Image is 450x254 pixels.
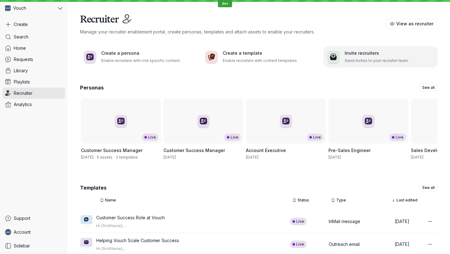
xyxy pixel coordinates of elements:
[2,19,65,30] button: Create
[246,155,258,160] span: [DATE]
[2,3,57,14] div: Vouch
[96,246,274,251] p: Hi {firstName},
[2,88,65,99] a: Recruiter
[116,155,138,160] span: 2 templates
[101,58,190,64] p: Enable recruiters with role specific content.
[422,185,435,191] span: See all
[14,21,28,28] span: Create
[425,239,435,249] button: More actions
[395,241,409,247] p: [DATE]
[425,216,435,226] button: More actions
[2,99,65,110] a: Analytics
[80,29,386,35] p: Manage your recruiter enablement portal, create personas, templates and attach assets to enable y...
[395,218,409,225] p: [DATE]
[386,19,437,29] button: View as recruiter
[13,5,26,11] span: Vouch
[2,240,65,251] a: Sidebar
[419,84,437,91] a: See all
[100,196,116,204] button: Name
[96,215,274,221] p: Customer Success Role at Vouch
[5,5,11,11] img: Vouch avatar
[389,196,420,204] button: Last edited
[2,76,65,88] a: Playlists
[397,197,417,203] span: Last edited
[290,218,307,225] div: Live
[329,218,360,225] p: InMail message
[96,237,274,244] p: Helping Vouch Scale Customer Success
[14,243,30,249] span: Sidebar
[80,84,104,91] h3: Personas
[329,241,360,247] p: Outreach email
[81,155,93,160] span: [DATE]
[163,155,176,160] span: [DATE]
[331,196,346,204] button: Type
[389,134,406,141] div: Live
[223,58,312,64] p: Enable recruiters with content templates.
[246,148,286,153] span: Account Executive
[411,155,423,160] span: [DATE]
[101,50,190,56] h3: Create a persona
[2,3,65,14] button: Vouch avatarVouch
[292,196,309,204] button: Status
[14,45,26,51] span: Home
[297,197,309,203] span: Status
[14,34,28,40] span: Search
[345,50,434,56] h3: Invite recruiters
[81,148,142,153] span: Customer Success Manager
[14,101,32,108] span: Analytics
[14,215,30,221] span: Support
[14,68,28,74] span: Library
[345,58,434,64] p: Send invites to your recruiter team.
[14,79,30,85] span: Playlists
[14,90,32,96] span: Recruiter
[80,184,107,191] h3: Templates
[14,229,31,235] span: Account
[96,223,274,228] p: Hi {firstName},
[336,197,346,203] span: Type
[224,134,241,141] div: Live
[223,50,312,56] h3: Create a template
[163,148,225,153] span: Customer Success Manager
[97,155,112,160] span: 5 assets
[328,155,341,160] span: [DATE]
[112,155,116,160] span: ·
[142,134,158,141] div: Live
[307,134,323,141] div: Live
[422,84,435,91] span: See all
[328,148,371,153] span: Pre-Sales Engineer
[396,21,433,27] span: View as recruiter
[2,226,65,238] a: Ben avatarAccount
[2,31,65,43] a: Search
[2,213,65,224] a: Support
[93,155,97,160] span: ·
[80,13,118,25] h1: Recruiter
[2,54,65,65] a: Requests
[2,65,65,76] a: Library
[14,56,33,63] span: Requests
[105,197,116,203] span: Name
[80,210,437,233] a: Customer Success Role at VouchHi {firstName},LiveInMail message[DATE]More actions
[5,229,11,235] img: Ben avatar
[419,184,437,191] a: See all
[290,241,307,248] div: Live
[2,43,65,54] a: Home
